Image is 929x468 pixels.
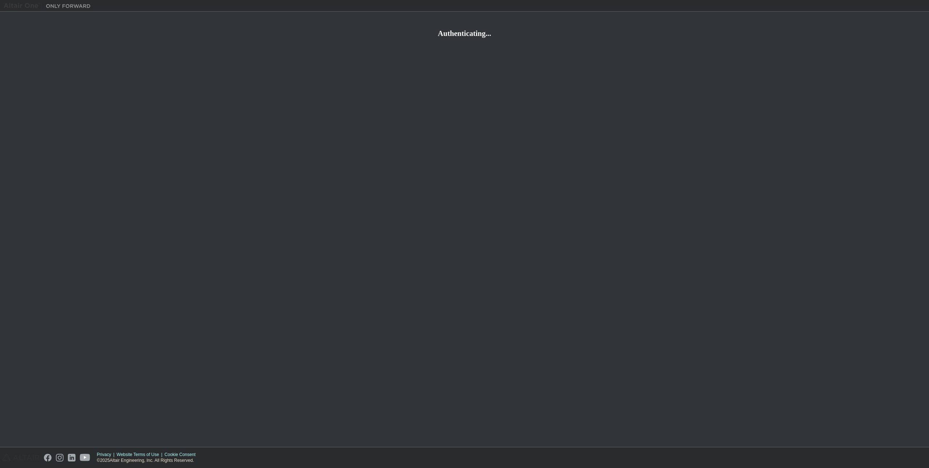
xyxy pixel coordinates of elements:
h2: Authenticating... [4,29,925,38]
img: instagram.svg [56,454,64,461]
img: facebook.svg [44,454,52,461]
div: Cookie Consent [164,452,200,457]
img: youtube.svg [80,454,90,461]
div: Website Terms of Use [116,452,164,457]
img: altair_logo.svg [2,454,40,461]
img: linkedin.svg [68,454,75,461]
p: © 2025 Altair Engineering, Inc. All Rights Reserved. [97,457,200,464]
img: Altair One [4,2,94,9]
div: Privacy [97,452,116,457]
